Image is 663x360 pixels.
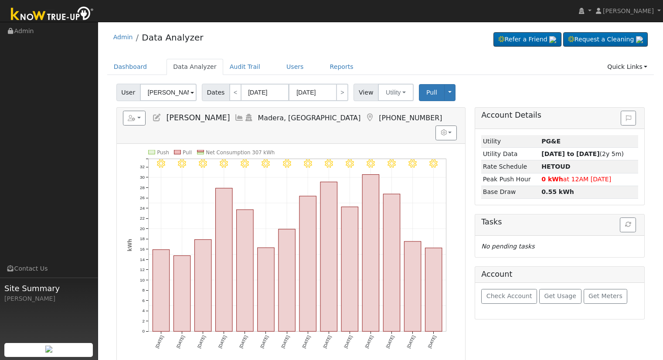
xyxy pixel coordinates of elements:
button: Issue History [621,111,636,126]
span: [PHONE_NUMBER] [379,114,442,122]
img: Know True-Up [7,5,98,24]
rect: onclick="" [153,250,169,332]
text: 2 [142,319,144,323]
rect: onclick="" [320,182,337,331]
h5: Account Details [481,111,638,120]
a: Refer a Friend [493,32,561,47]
img: retrieve [549,36,556,43]
a: Data Analyzer [167,59,223,75]
rect: onclick="" [258,248,274,331]
rect: onclick="" [383,194,400,331]
text: 24 [140,206,145,211]
a: Users [280,59,310,75]
text: 32 [140,164,145,169]
span: (2y 5m) [541,150,624,157]
rect: onclick="" [215,188,232,332]
rect: onclick="" [362,174,379,331]
i: 5/10 - Clear [199,159,207,167]
td: at 12AM [DATE] [540,173,639,186]
i: 5/21 - Clear [429,159,438,167]
button: Refresh [620,217,636,232]
text: [DATE] [238,335,248,349]
i: 5/14 - Clear [282,159,291,167]
a: Quick Links [601,59,654,75]
text: [DATE] [385,335,395,349]
i: 5/18 - Clear [367,159,375,167]
text: 28 [140,185,145,190]
button: Check Account [481,289,537,304]
a: Admin [113,34,133,41]
text: 12 [140,267,145,272]
strong: 0 kWh [541,176,563,183]
rect: onclick="" [404,241,421,331]
input: Select a User [140,84,197,101]
text: 16 [140,247,145,251]
text: 20 [140,226,145,231]
a: > [336,84,348,101]
i: 5/11 - Clear [220,159,228,167]
span: Check Account [486,292,532,299]
rect: onclick="" [279,229,295,332]
a: Request a Cleaning [563,32,648,47]
img: retrieve [45,346,52,353]
text: 14 [140,257,145,262]
strong: ID: 16555872, authorized: 04/16/25 [541,138,561,145]
text: [DATE] [154,335,164,349]
a: Reports [323,59,360,75]
i: 5/16 - Clear [325,159,333,167]
i: 5/19 - Clear [388,159,396,167]
a: Map [365,113,374,122]
i: 5/15 - Clear [303,159,312,167]
rect: onclick="" [236,210,253,331]
text: 26 [140,195,145,200]
text: 22 [140,216,145,221]
strong: L [541,163,570,170]
td: Peak Push Hour [481,173,540,186]
text: [DATE] [343,335,353,349]
button: Get Usage [539,289,581,304]
strong: 0.55 kWh [541,188,574,195]
h5: Account [481,270,512,278]
i: No pending tasks [481,243,534,250]
a: < [229,84,241,101]
i: 5/17 - Clear [346,159,354,167]
a: Audit Trail [223,59,267,75]
rect: onclick="" [194,240,211,332]
text: [DATE] [259,335,269,349]
text: [DATE] [322,335,332,349]
text: kWh [126,239,133,251]
img: retrieve [636,36,643,43]
a: Login As (last Never) [244,113,254,122]
text: 30 [140,175,145,180]
text: 0 [142,329,145,333]
span: Pull [426,89,437,96]
a: Edit User (28690) [152,113,162,122]
text: [DATE] [427,335,437,349]
h5: Tasks [481,217,638,227]
rect: onclick="" [173,255,190,331]
text: Net Consumption 307 kWh [206,149,275,156]
text: [DATE] [217,335,227,349]
text: [DATE] [280,335,290,349]
span: [PERSON_NAME] [166,113,230,122]
td: Utility [481,135,540,148]
rect: onclick="" [299,196,316,332]
text: 8 [142,288,144,292]
strong: [DATE] to [DATE] [541,150,599,157]
text: 4 [142,308,145,313]
span: Madera, [GEOGRAPHIC_DATA] [258,114,361,122]
i: 5/12 - Clear [241,159,249,167]
text: [DATE] [175,335,185,349]
i: 5/20 - Clear [408,159,417,167]
rect: onclick="" [425,248,442,331]
td: Base Draw [481,186,540,198]
text: 6 [142,298,144,303]
td: Utility Data [481,148,540,160]
td: Rate Schedule [481,160,540,173]
span: Get Meters [588,292,622,299]
text: [DATE] [196,335,206,349]
a: Multi-Series Graph [235,113,244,122]
a: Dashboard [107,59,154,75]
a: Data Analyzer [142,32,203,43]
text: [DATE] [364,335,374,349]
